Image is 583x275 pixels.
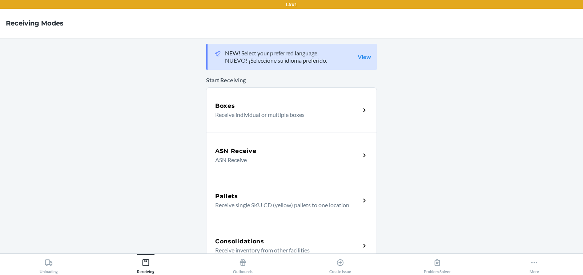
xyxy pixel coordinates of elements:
p: Receive individual or multiple boxes [215,110,354,119]
p: LAX1 [286,1,297,8]
button: More [486,254,583,274]
h4: Receiving Modes [6,19,64,28]
a: BoxesReceive individual or multiple boxes [206,87,377,133]
button: Outbounds [194,254,291,274]
p: Receive single SKU CD (yellow) pallets to one location [215,201,354,209]
div: More [530,256,539,274]
button: Receiving [97,254,194,274]
div: Unloading [40,256,58,274]
button: Create Issue [291,254,389,274]
h5: Consolidations [215,237,264,246]
a: ConsolidationsReceive inventory from other facilities [206,223,377,268]
h5: Boxes [215,102,235,110]
button: Problem Solver [389,254,486,274]
div: Receiving [137,256,154,274]
p: Receive inventory from other facilities [215,246,354,255]
p: NUEVO! ¡Seleccione su idioma preferido. [225,57,327,64]
div: Create Issue [329,256,351,274]
h5: Pallets [215,192,238,201]
p: NEW! Select your preferred language. [225,50,327,57]
a: PalletsReceive single SKU CD (yellow) pallets to one location [206,178,377,223]
h5: ASN Receive [215,147,257,156]
p: ASN Receive [215,156,354,164]
p: Start Receiving [206,76,377,85]
div: Outbounds [233,256,253,274]
a: View [358,53,371,60]
a: ASN ReceiveASN Receive [206,133,377,178]
div: Problem Solver [424,256,451,274]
